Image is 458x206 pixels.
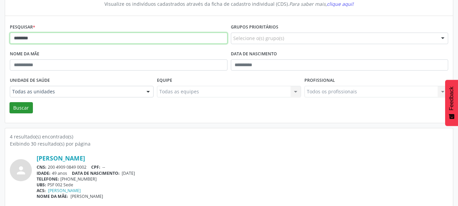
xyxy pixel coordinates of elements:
[157,75,172,86] label: Equipe
[37,176,448,182] div: [PHONE_NUMBER]
[37,164,448,170] div: 200 4909 0849 0002
[122,170,135,176] span: [DATE]
[10,49,39,59] label: Nome da mãe
[48,188,81,193] a: [PERSON_NAME]
[10,140,448,147] div: Exibindo 30 resultado(s) por página
[71,193,103,199] span: [PERSON_NAME]
[37,154,85,162] a: [PERSON_NAME]
[233,35,284,42] span: Selecione o(s) grupo(s)
[12,88,140,95] span: Todas as unidades
[37,164,46,170] span: CNS:
[327,1,354,7] span: clique aqui!
[10,133,448,140] div: 4 resultado(s) encontrado(s)
[304,75,335,86] label: Profissional
[231,49,277,59] label: Data de nascimento
[445,80,458,126] button: Feedback - Mostrar pesquisa
[231,22,278,33] label: Grupos prioritários
[37,176,59,182] span: TELEFONE:
[37,170,448,176] div: 49 anos
[37,170,51,176] span: IDADE:
[15,164,27,176] i: person
[15,0,443,7] div: Visualize os indivíduos cadastrados através da ficha de cadastro individual (CDS).
[37,193,68,199] span: NOME DA MÃE:
[37,182,46,188] span: UBS:
[72,170,120,176] span: DATA DE NASCIMENTO:
[102,164,105,170] span: --
[10,75,50,86] label: Unidade de saúde
[91,164,100,170] span: CPF:
[9,102,33,114] button: Buscar
[37,188,46,193] span: ACS:
[289,1,354,7] i: Para saber mais,
[10,22,35,33] label: Pesquisar
[449,87,455,110] span: Feedback
[37,182,448,188] div: PSF 002 Sede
